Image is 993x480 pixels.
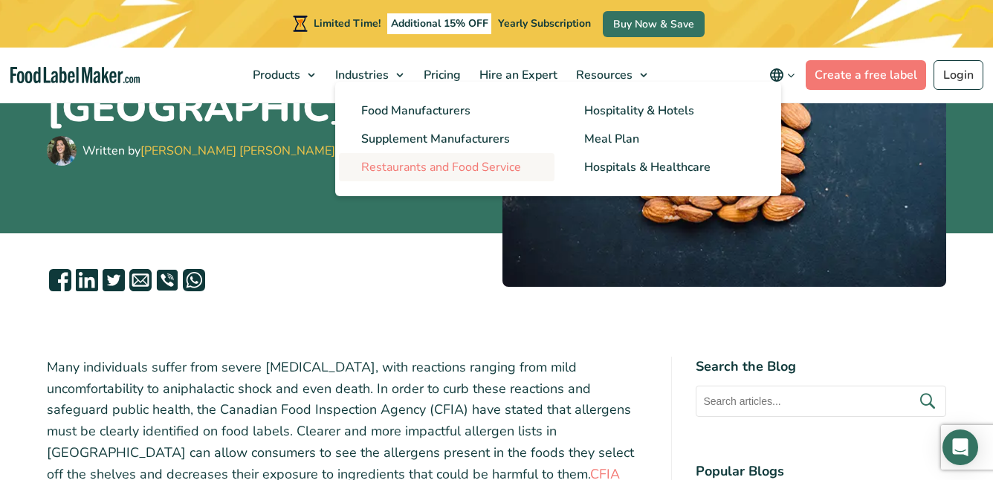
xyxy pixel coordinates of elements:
div: Open Intercom Messenger [942,429,978,465]
span: Food Manufacturers [361,103,470,119]
a: Buy Now & Save [603,11,705,37]
a: Resources [567,48,655,103]
a: Industries [326,48,411,103]
span: Resources [572,67,634,83]
span: Limited Time! [314,16,381,30]
a: Hospitals & Healthcare [562,153,777,181]
a: Create a free label [806,60,926,90]
input: Search articles... [696,386,946,417]
a: Login [934,60,983,90]
span: Supplement Manufacturers [361,131,510,147]
span: Products [248,67,302,83]
a: Meal Plan [562,125,777,153]
a: Products [244,48,323,103]
a: Pricing [415,48,467,103]
a: Supplement Manufacturers [339,125,554,153]
img: Maria Abi Hanna - Food Label Maker [47,136,77,166]
h4: Search the Blog [696,357,946,377]
span: Industries [331,67,390,83]
span: Additional 15% OFF [387,13,492,34]
span: Hire an Expert [475,67,559,83]
span: Hospitality & Hotels [584,103,694,119]
span: Hospitals & Healthcare [584,159,711,175]
span: Restaurants and Food Service [361,159,521,175]
a: Hire an Expert [470,48,563,103]
a: Hospitality & Hotels [562,97,777,125]
span: Meal Plan [584,131,639,147]
span: Yearly Subscription [498,16,591,30]
a: Food Manufacturers [339,97,554,125]
a: Restaurants and Food Service [339,153,554,181]
span: Pricing [419,67,462,83]
div: Written by [83,142,335,160]
a: [PERSON_NAME] [PERSON_NAME] [140,143,335,159]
